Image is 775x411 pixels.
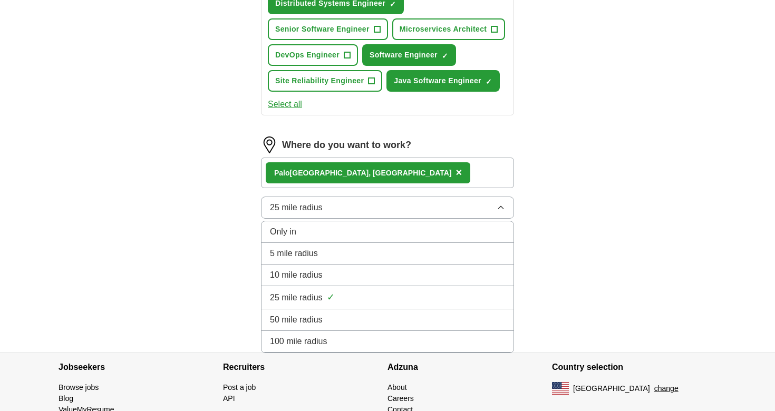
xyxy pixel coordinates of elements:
span: Software Engineer [370,50,438,61]
span: 25 mile radius [270,201,323,214]
span: 25 mile radius [270,291,323,304]
span: ✓ [442,52,448,60]
span: [GEOGRAPHIC_DATA] [573,383,650,394]
a: Browse jobs [59,383,99,392]
span: Microservices Architect [400,24,487,35]
label: Where do you want to work? [282,138,411,152]
button: Software Engineer✓ [362,44,456,66]
span: Site Reliability Engineer [275,75,364,86]
span: Java Software Engineer [394,75,481,86]
span: Senior Software Engineer [275,24,370,35]
span: DevOps Engineer [275,50,340,61]
span: 10 mile radius [270,269,323,281]
h4: Country selection [552,353,716,382]
button: Select all [268,98,302,111]
button: Java Software Engineer✓ [386,70,500,92]
button: 25 mile radius [261,197,514,219]
span: Only in [270,226,296,238]
span: 5 mile radius [270,247,318,260]
button: Senior Software Engineer [268,18,388,40]
a: Blog [59,394,73,403]
span: ✓ [327,290,335,305]
div: [GEOGRAPHIC_DATA], [GEOGRAPHIC_DATA] [274,168,452,179]
a: API [223,394,235,403]
strong: Palo [274,169,290,177]
span: 100 mile radius [270,335,327,348]
span: 50 mile radius [270,314,323,326]
button: × [456,165,462,181]
button: Microservices Architect [392,18,506,40]
span: × [456,167,462,178]
button: DevOps Engineer [268,44,358,66]
a: Post a job [223,383,256,392]
button: Site Reliability Engineer [268,70,382,92]
a: Careers [387,394,414,403]
img: location.png [261,136,278,153]
span: ✓ [486,77,492,86]
button: change [654,383,679,394]
a: About [387,383,407,392]
img: US flag [552,382,569,395]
